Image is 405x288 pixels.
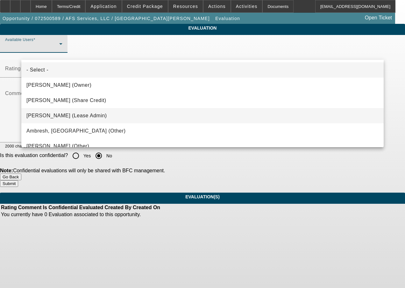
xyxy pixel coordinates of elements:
span: [PERSON_NAME] (Share Credit) [26,97,106,104]
span: [PERSON_NAME] (Lease Admin) [26,112,107,120]
span: [PERSON_NAME] (Owner) [26,81,91,89]
span: - Select - [26,66,48,74]
span: Ambresh, [GEOGRAPHIC_DATA] (Other) [26,127,126,135]
span: [PERSON_NAME] (Other) [26,142,89,150]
